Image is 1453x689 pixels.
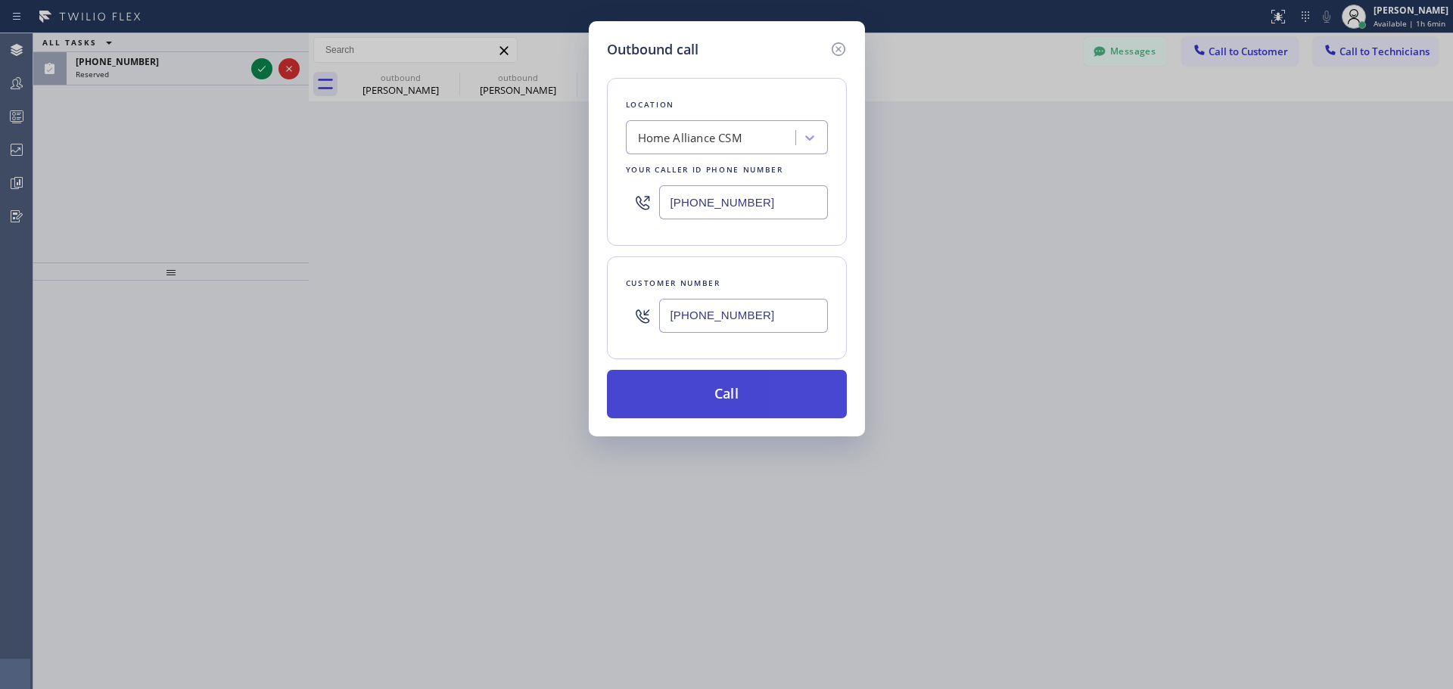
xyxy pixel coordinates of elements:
[607,370,847,418] button: Call
[626,162,828,178] div: Your caller id phone number
[638,129,742,147] div: Home Alliance CSM
[659,185,828,219] input: (123) 456-7890
[607,39,698,60] h5: Outbound call
[659,299,828,333] input: (123) 456-7890
[626,275,828,291] div: Customer number
[626,97,828,113] div: Location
